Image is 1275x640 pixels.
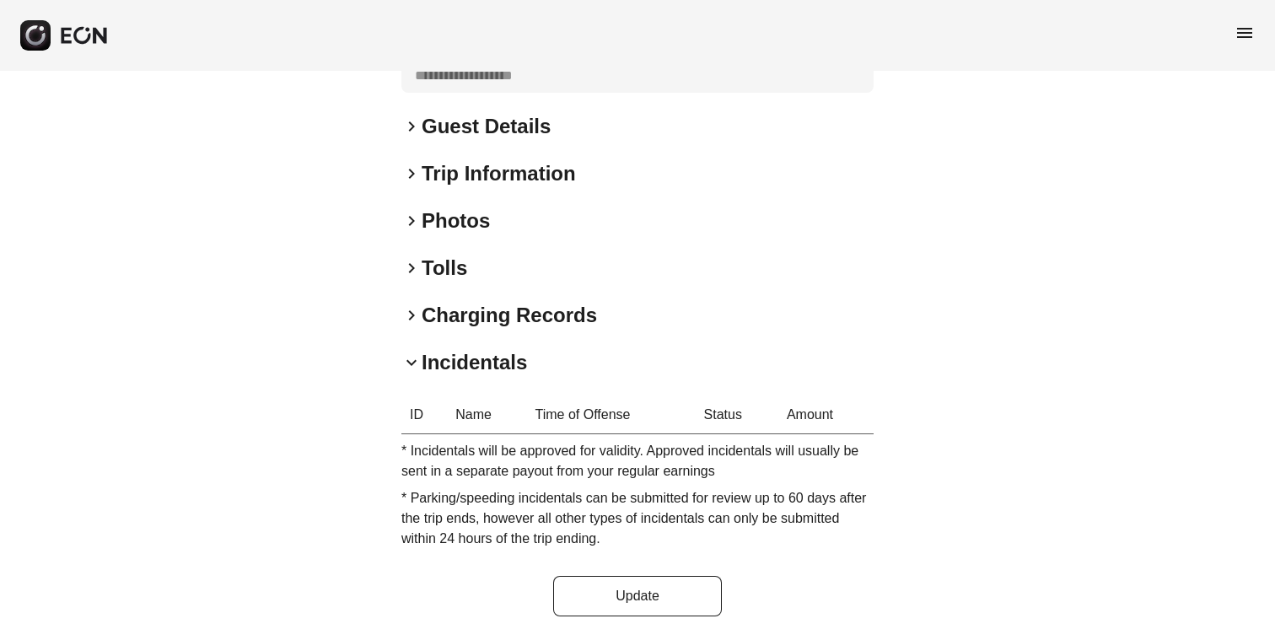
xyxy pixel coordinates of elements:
h2: Photos [422,207,490,234]
th: Time of Offense [527,396,696,434]
h2: Charging Records [422,302,597,329]
th: Name [447,396,526,434]
p: * Incidentals will be approved for validity. Approved incidentals will usually be sent in a separ... [401,441,874,481]
th: ID [401,396,447,434]
h2: Trip Information [422,160,576,187]
p: * Parking/speeding incidentals can be submitted for review up to 60 days after the trip ends, how... [401,488,874,549]
th: Status [696,396,778,434]
th: Amount [778,396,874,434]
span: keyboard_arrow_down [401,352,422,373]
span: menu [1235,23,1255,43]
span: keyboard_arrow_right [401,305,422,325]
span: keyboard_arrow_right [401,116,422,137]
span: keyboard_arrow_right [401,164,422,184]
button: Update [553,576,722,616]
span: keyboard_arrow_right [401,211,422,231]
h2: Guest Details [422,113,551,140]
h2: Incidentals [422,349,527,376]
span: keyboard_arrow_right [401,258,422,278]
h2: Tolls [422,255,467,282]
